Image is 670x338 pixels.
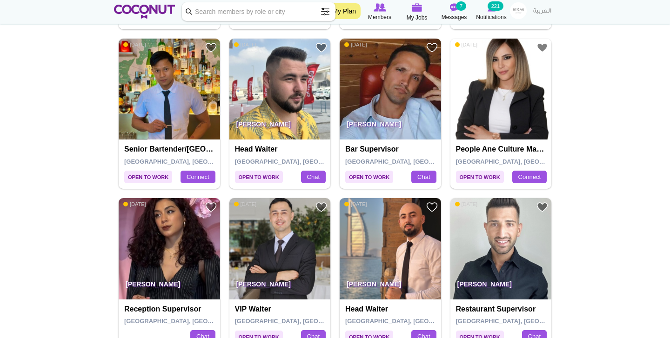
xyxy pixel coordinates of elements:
[235,305,328,313] h4: VIP waiter
[398,2,435,22] a: My Jobs My Jobs
[114,5,175,19] img: Home
[181,171,215,184] a: Connect
[205,42,217,53] a: Add to Favourites
[374,3,386,12] img: Browse Members
[340,273,441,299] p: [PERSON_NAME]
[426,201,438,213] a: Add to Favourites
[456,171,504,183] span: Open to Work
[315,201,327,213] a: Add to Favourites
[229,113,331,139] p: [PERSON_NAME]
[124,158,257,165] span: [GEOGRAPHIC_DATA], [GEOGRAPHIC_DATA]
[407,13,428,22] span: My Jobs
[234,201,257,207] span: [DATE]
[368,13,391,22] span: Members
[340,113,441,139] p: [PERSON_NAME]
[345,171,393,183] span: Open to Work
[361,2,398,22] a: Browse Members Members
[123,41,146,48] span: [DATE]
[123,201,146,207] span: [DATE]
[426,42,438,53] a: Add to Favourites
[435,2,473,22] a: Messages Messages 7
[536,42,548,53] a: Add to Favourites
[536,201,548,213] a: Add to Favourites
[124,171,172,183] span: Open to Work
[235,145,328,153] h4: Head Waiter
[235,158,368,165] span: [GEOGRAPHIC_DATA], [GEOGRAPHIC_DATA]
[124,318,257,325] span: [GEOGRAPHIC_DATA], [GEOGRAPHIC_DATA]
[488,3,496,12] img: Notifications
[455,201,478,207] span: [DATE]
[456,145,549,153] h4: People ane Culture Manager | Soft Skills Trainer
[345,305,438,313] h4: Head Waiter
[456,158,589,165] span: [GEOGRAPHIC_DATA], [GEOGRAPHIC_DATA]
[411,171,436,184] a: Chat
[442,13,467,22] span: Messages
[473,2,510,22] a: Notifications Notifications 221
[476,13,506,22] span: Notifications
[345,158,478,165] span: [GEOGRAPHIC_DATA], [GEOGRAPHIC_DATA]
[412,3,422,12] img: My Jobs
[488,1,503,11] small: 221
[229,273,331,299] p: [PERSON_NAME]
[529,2,556,21] a: العربية
[450,273,552,299] p: [PERSON_NAME]
[345,318,478,325] span: [GEOGRAPHIC_DATA], [GEOGRAPHIC_DATA]
[344,201,367,207] span: [DATE]
[235,318,368,325] span: [GEOGRAPHIC_DATA], [GEOGRAPHIC_DATA]
[124,305,217,313] h4: Reception Supervisor
[456,318,589,325] span: [GEOGRAPHIC_DATA], [GEOGRAPHIC_DATA]
[315,42,327,53] a: Add to Favourites
[512,171,547,184] a: Connect
[119,273,220,299] p: [PERSON_NAME]
[328,3,361,19] a: My Plan
[124,145,217,153] h4: Senior Bartender/[GEOGRAPHIC_DATA]
[449,3,459,12] img: Messages
[455,41,478,48] span: [DATE]
[456,1,466,11] small: 7
[344,41,367,48] span: [DATE]
[234,41,257,48] span: [DATE]
[205,201,217,213] a: Add to Favourites
[182,2,335,21] input: Search members by role or city
[235,171,283,183] span: Open to Work
[456,305,549,313] h4: Restaurant supervisor
[301,171,326,184] a: Chat
[345,145,438,153] h4: Bar Supervisor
